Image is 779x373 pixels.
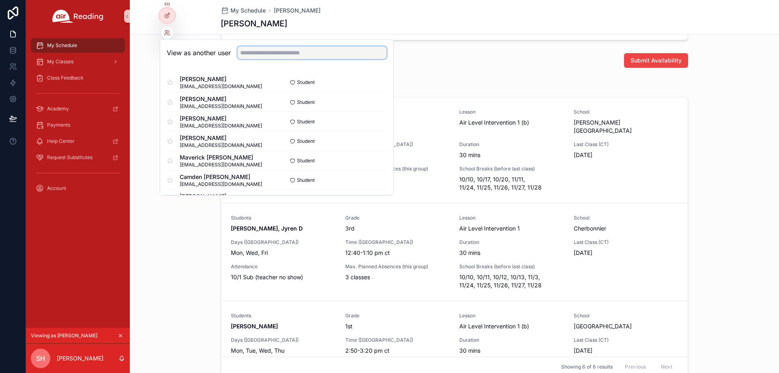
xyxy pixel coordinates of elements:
[459,151,564,159] span: 30 mins
[345,273,450,281] span: 3 classes
[180,153,262,162] span: Maverick [PERSON_NAME]
[459,347,564,355] span: 30 mins
[57,354,103,362] p: [PERSON_NAME]
[624,53,688,68] button: Submit Availability
[36,354,45,363] span: SH
[459,322,564,330] span: Air Level Intervention 1 (b)
[180,114,262,123] span: [PERSON_NAME]
[180,103,262,110] span: [EMAIL_ADDRESS][DOMAIN_NAME]
[574,151,678,159] span: [DATE]
[47,58,73,65] span: My Classes
[574,322,678,330] span: [GEOGRAPHIC_DATA]
[297,79,315,86] span: Student
[459,166,564,172] span: School Breaks (before last class)
[459,313,564,319] span: Lesson
[574,347,678,355] span: [DATE]
[180,95,262,103] span: [PERSON_NAME]
[231,249,336,257] span: Mon, Wed, Fri
[345,151,450,159] span: 10:30-11:00 am ct
[180,142,262,149] span: [EMAIL_ADDRESS][DOMAIN_NAME]
[26,32,130,206] div: scrollable content
[574,224,678,233] span: Cherbonnier
[180,83,262,90] span: [EMAIL_ADDRESS][DOMAIN_NAME]
[459,119,564,127] span: Air Level Intervention 1 (b)
[459,249,564,257] span: 30 mins
[459,337,564,343] span: Duration
[231,347,336,355] span: Mon, Tue, Wed, Thu
[297,138,315,144] span: Student
[167,48,231,58] h2: View as another user
[574,337,678,343] span: Last Class (CT)
[31,101,125,116] a: Academy
[459,175,564,192] span: 10/10, 10/17, 10/20, 11/11, 11/24, 11/25, 11/26, 11/27, 11/28
[345,263,450,270] span: Max. Planned Absences (this group)
[231,215,336,221] span: Students
[345,249,450,257] span: 12:40-1:10 pm ct
[574,249,678,257] span: [DATE]
[47,106,69,112] span: Academy
[180,192,262,201] span: [PERSON_NAME]
[574,109,678,115] span: School
[345,119,450,127] span: 1st
[574,313,678,319] span: School
[31,71,125,85] a: Class Feedback
[47,75,84,81] span: Class Feedback
[231,323,278,330] strong: [PERSON_NAME]
[297,177,315,183] span: Student
[459,273,564,289] span: 10/10, 10/11, 10/12, 10/13, 11/3, 11/24, 11/25, 11/26, 11/27, 11/28
[231,313,336,319] span: Students
[231,273,336,281] span: 10/1 Sub (teacher no show)
[31,332,97,339] span: Viewing as [PERSON_NAME]
[221,6,266,15] a: My Schedule
[459,263,564,270] span: School Breaks (before last class)
[31,118,125,132] a: Payments
[561,364,613,370] span: Showing 6 of 6 results
[47,138,75,144] span: Help Center
[345,166,450,172] span: Max. Planned Absences (this group)
[345,109,450,115] span: Grade
[459,215,564,221] span: Lesson
[231,337,336,343] span: Days ([GEOGRAPHIC_DATA])
[231,239,336,246] span: Days ([GEOGRAPHIC_DATA])
[345,239,450,246] span: Time ([GEOGRAPHIC_DATA])
[345,215,450,221] span: Grade
[274,6,321,15] a: [PERSON_NAME]
[180,75,262,83] span: [PERSON_NAME]
[47,185,66,192] span: Account
[31,38,125,53] a: My Schedule
[574,141,678,148] span: Last Class (CT)
[47,154,93,161] span: Request Substitutes
[345,224,450,233] span: 3rd
[52,10,103,23] img: App logo
[180,162,262,168] span: [EMAIL_ADDRESS][DOMAIN_NAME]
[31,134,125,149] a: Help Center
[180,181,262,188] span: [EMAIL_ADDRESS][DOMAIN_NAME]
[631,56,682,65] span: Submit Availability
[31,181,125,196] a: Account
[297,157,315,164] span: Student
[180,134,262,142] span: [PERSON_NAME]
[345,322,450,330] span: 1st
[297,99,315,106] span: Student
[574,119,678,135] span: [PERSON_NAME][GEOGRAPHIC_DATA]
[459,239,564,246] span: Duration
[345,175,450,183] span: 3 classes
[231,225,303,232] strong: [PERSON_NAME], Jyren D
[230,6,266,15] span: My Schedule
[574,215,678,221] span: School
[31,54,125,69] a: My Classes
[459,109,564,115] span: Lesson
[47,42,77,49] span: My Schedule
[574,239,678,246] span: Last Class (CT)
[180,173,262,181] span: Camden [PERSON_NAME]
[345,337,450,343] span: Time ([GEOGRAPHIC_DATA])
[459,224,564,233] span: Air Level Intervention 1
[459,141,564,148] span: Duration
[345,313,450,319] span: Grade
[345,141,450,148] span: Time ([GEOGRAPHIC_DATA])
[47,122,70,128] span: Payments
[297,119,315,125] span: Student
[31,150,125,165] a: Request Substitutes
[221,18,287,29] h1: [PERSON_NAME]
